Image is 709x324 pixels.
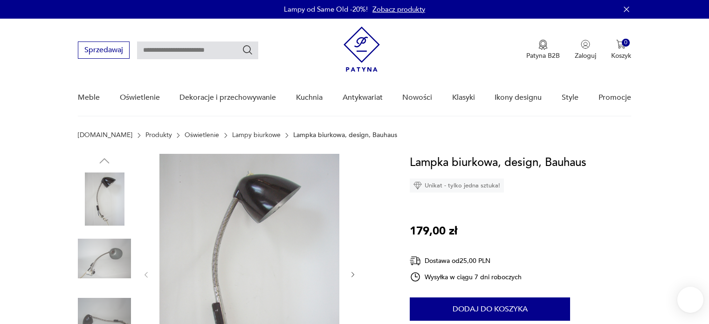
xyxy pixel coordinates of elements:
a: Produkty [145,131,172,139]
div: Wysyłka w ciągu 7 dni roboczych [410,271,522,283]
button: Dodaj do koszyka [410,297,570,321]
img: Patyna - sklep z meblami i dekoracjami vintage [344,27,380,72]
a: Ikony designu [495,80,542,116]
a: Nowości [402,80,432,116]
button: Szukaj [242,44,253,55]
img: Zdjęcie produktu Lampka biurkowa, design, Bauhaus [78,172,131,226]
img: Ikona koszyka [616,40,626,49]
h1: Lampka biurkowa, design, Bauhaus [410,154,586,172]
img: Zdjęcie produktu Lampka biurkowa, design, Bauhaus [78,232,131,285]
a: Zobacz produkty [372,5,425,14]
img: Ikona medalu [538,40,548,50]
a: Oświetlenie [120,80,160,116]
img: Ikona diamentu [413,181,422,190]
p: Zaloguj [575,51,596,60]
p: 179,00 zł [410,222,457,240]
a: Antykwariat [343,80,383,116]
button: Sprzedawaj [78,41,130,59]
a: [DOMAIN_NAME] [78,131,132,139]
iframe: Smartsupp widget button [677,287,703,313]
a: Style [562,80,578,116]
a: Klasyki [452,80,475,116]
a: Oświetlenie [185,131,219,139]
div: 0 [622,39,630,47]
p: Koszyk [611,51,631,60]
a: Ikona medaluPatyna B2B [526,40,560,60]
a: Kuchnia [296,80,323,116]
p: Patyna B2B [526,51,560,60]
a: Meble [78,80,100,116]
div: Unikat - tylko jedna sztuka! [410,179,504,193]
div: Dostawa od 25,00 PLN [410,255,522,267]
a: Lampy biurkowe [232,131,281,139]
a: Sprzedawaj [78,48,130,54]
img: Ikona dostawy [410,255,421,267]
a: Dekoracje i przechowywanie [179,80,276,116]
img: Ikonka użytkownika [581,40,590,49]
button: 0Koszyk [611,40,631,60]
a: Promocje [599,80,631,116]
button: Patyna B2B [526,40,560,60]
button: Zaloguj [575,40,596,60]
p: Lampka biurkowa, design, Bauhaus [293,131,397,139]
p: Lampy od Same Old -20%! [284,5,368,14]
